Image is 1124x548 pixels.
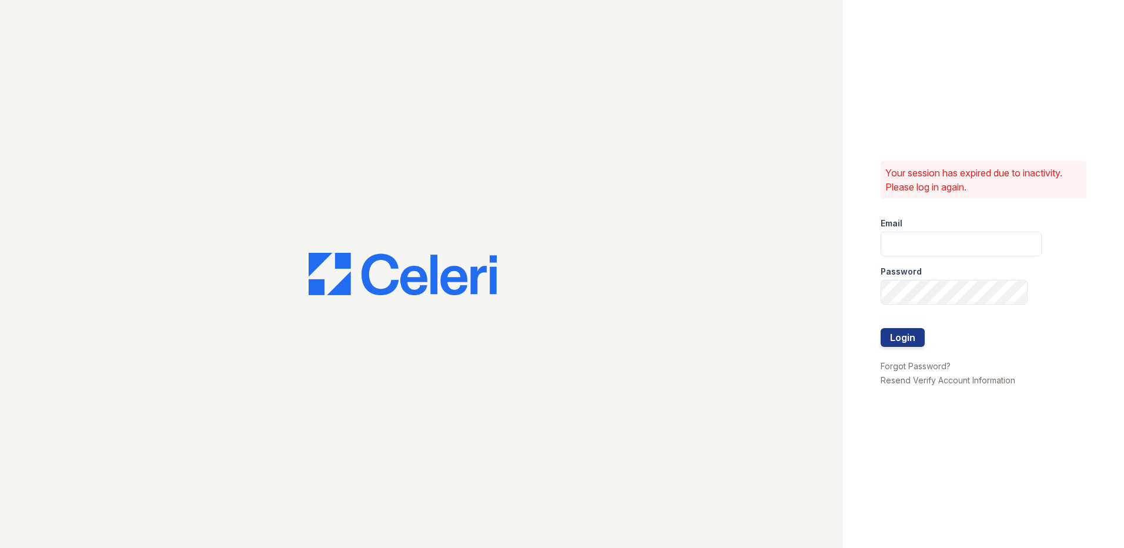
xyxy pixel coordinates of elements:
[881,218,902,229] label: Email
[309,253,497,295] img: CE_Logo_Blue-a8612792a0a2168367f1c8372b55b34899dd931a85d93a1a3d3e32e68fde9ad4.png
[885,166,1082,194] p: Your session has expired due to inactivity. Please log in again.
[881,328,925,347] button: Login
[881,375,1015,385] a: Resend Verify Account Information
[881,361,951,371] a: Forgot Password?
[881,266,922,278] label: Password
